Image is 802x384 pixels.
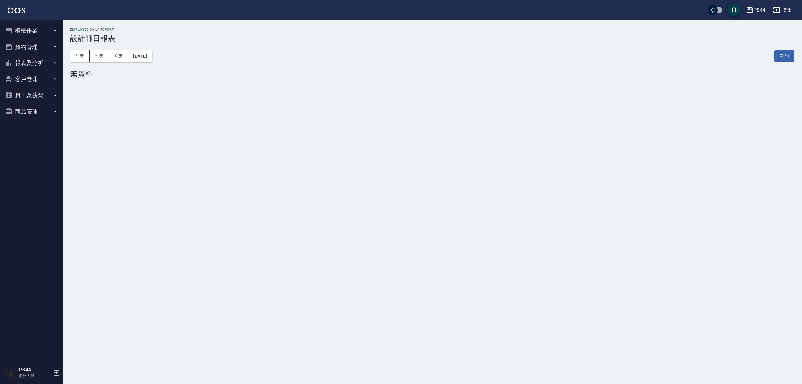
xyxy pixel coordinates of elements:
[3,39,60,55] button: 預約管理
[109,50,128,62] button: 今天
[70,50,90,62] button: 前天
[70,70,794,78] div: 無資料
[753,6,765,14] div: PS44
[8,6,25,13] img: Logo
[70,34,794,43] h3: 設計師日報表
[70,28,794,32] h2: Employee Daily Report
[743,4,768,17] button: PS44
[3,23,60,39] button: 櫃檯作業
[3,55,60,71] button: 報表及分析
[90,50,109,62] button: 昨天
[19,367,51,373] h5: PS44
[19,373,51,379] p: 服務人員
[3,87,60,103] button: 員工及薪資
[3,71,60,87] button: 客戶管理
[728,4,740,16] button: save
[128,50,152,62] button: [DATE]
[770,4,794,16] button: 登出
[774,50,794,62] button: 列印
[5,366,18,379] img: Person
[3,103,60,120] button: 商品管理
